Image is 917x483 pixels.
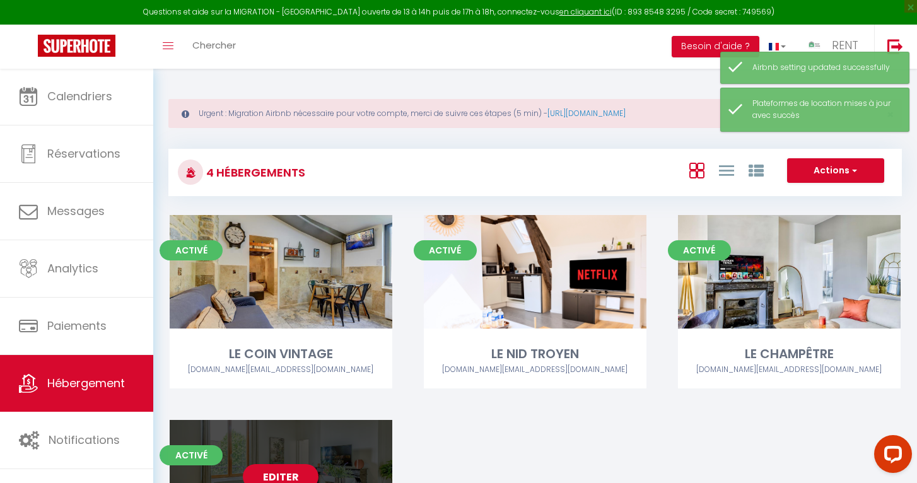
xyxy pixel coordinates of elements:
[47,375,125,391] span: Hébergement
[414,240,477,260] span: Activé
[47,146,120,161] span: Réservations
[424,344,646,364] div: LE NID TROYEN
[170,344,392,364] div: LE COIN VINTAGE
[805,36,824,55] img: ...
[160,240,223,260] span: Activé
[752,98,896,122] div: Plateformes de location mises à jour avec succès
[38,35,115,57] img: Super Booking
[832,37,858,53] span: RENT
[497,259,573,284] a: Editer
[192,38,236,52] span: Chercher
[170,364,392,376] div: Airbnb
[864,430,917,483] iframe: LiveChat chat widget
[559,6,612,17] a: en cliquant ici
[424,364,646,376] div: Airbnb
[887,38,903,54] img: logout
[183,25,245,69] a: Chercher
[672,36,759,57] button: Besoin d'aide ?
[47,88,112,104] span: Calendriers
[678,344,901,364] div: LE CHAMPÊTRE
[668,240,731,260] span: Activé
[719,160,734,180] a: Vue en Liste
[168,99,902,128] div: Urgent : Migration Airbnb nécessaire pour votre compte, merci de suivre ces étapes (5 min) -
[243,259,318,284] a: Editer
[787,158,884,183] button: Actions
[47,260,98,276] span: Analytics
[689,160,704,180] a: Vue en Box
[160,445,223,465] span: Activé
[678,364,901,376] div: Airbnb
[47,318,107,334] span: Paiements
[49,432,120,448] span: Notifications
[795,25,874,69] a: ... RENT
[203,158,305,187] h3: 4 Hébergements
[752,62,896,74] div: Airbnb setting updated successfully
[547,108,626,119] a: [URL][DOMAIN_NAME]
[751,259,827,284] a: Editer
[749,160,764,180] a: Vue par Groupe
[47,203,105,219] span: Messages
